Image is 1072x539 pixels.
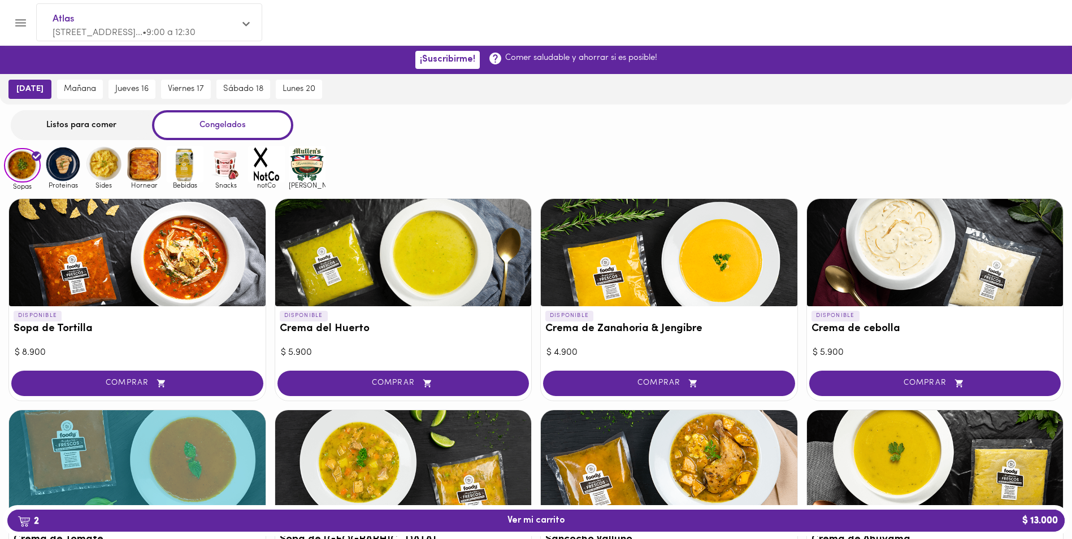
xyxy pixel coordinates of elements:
[541,410,797,518] div: Sancocho Valluno
[115,84,149,94] span: jueves 16
[167,181,203,189] span: Bebidas
[16,84,44,94] span: [DATE]
[9,199,266,306] div: Sopa de Tortilla
[216,80,270,99] button: sábado 18
[289,146,325,182] img: mullens
[276,80,322,99] button: lunes 20
[248,146,285,182] img: notCo
[64,84,96,94] span: mañana
[292,379,515,388] span: COMPRAR
[275,199,532,306] div: Crema del Huerto
[280,311,328,321] p: DISPONIBLE
[811,311,860,321] p: DISPONIBLE
[807,410,1064,518] div: Crema de Ahuyama
[14,311,62,321] p: DISPONIBLE
[4,148,41,183] img: Sopas
[557,379,781,388] span: COMPRAR
[11,110,152,140] div: Listos para comer
[9,410,266,518] div: Crema de Tomate
[8,80,51,99] button: [DATE]
[25,379,249,388] span: COMPRAR
[280,323,527,335] h3: Crema del Huerto
[108,80,155,99] button: jueves 16
[811,323,1059,335] h3: Crema de cebolla
[546,346,792,359] div: $ 4.900
[275,410,532,518] div: Sopa de Mondongo
[283,84,315,94] span: lunes 20
[45,181,81,189] span: Proteinas
[281,346,526,359] div: $ 5.900
[85,181,122,189] span: Sides
[11,371,263,396] button: COMPRAR
[14,323,261,335] h3: Sopa de Tortilla
[167,146,203,182] img: Bebidas
[207,181,244,189] span: Snacks
[168,84,204,94] span: viernes 17
[126,181,163,189] span: Hornear
[15,346,260,359] div: $ 8.900
[545,323,793,335] h3: Crema de Zanahoria & Jengibre
[545,311,593,321] p: DISPONIBLE
[45,146,81,182] img: Proteinas
[152,110,293,140] div: Congelados
[207,146,244,182] img: Snacks
[541,199,797,306] div: Crema de Zanahoria & Jengibre
[289,181,325,189] span: [PERSON_NAME]
[223,84,263,94] span: sábado 18
[161,80,211,99] button: viernes 17
[4,182,41,190] span: Sopas
[807,199,1064,306] div: Crema de cebolla
[507,515,565,526] span: Ver mi carrito
[11,514,46,528] b: 2
[809,371,1061,396] button: COMPRAR
[420,54,475,65] span: ¡Suscribirme!
[18,516,31,527] img: cart.png
[543,371,795,396] button: COMPRAR
[823,379,1047,388] span: COMPRAR
[53,12,235,27] span: Atlas
[1006,473,1061,528] iframe: Messagebird Livechat Widget
[248,181,285,189] span: notCo
[505,52,657,64] p: Comer saludable y ahorrar si es posible!
[415,51,480,68] button: ¡Suscribirme!
[7,9,34,37] button: Menu
[53,28,196,37] span: [STREET_ADDRESS]... • 9:00 a 12:30
[7,510,1065,532] button: 2Ver mi carrito$ 13.000
[85,146,122,182] img: Sides
[277,371,530,396] button: COMPRAR
[126,146,163,182] img: Hornear
[813,346,1058,359] div: $ 5.900
[57,80,103,99] button: mañana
